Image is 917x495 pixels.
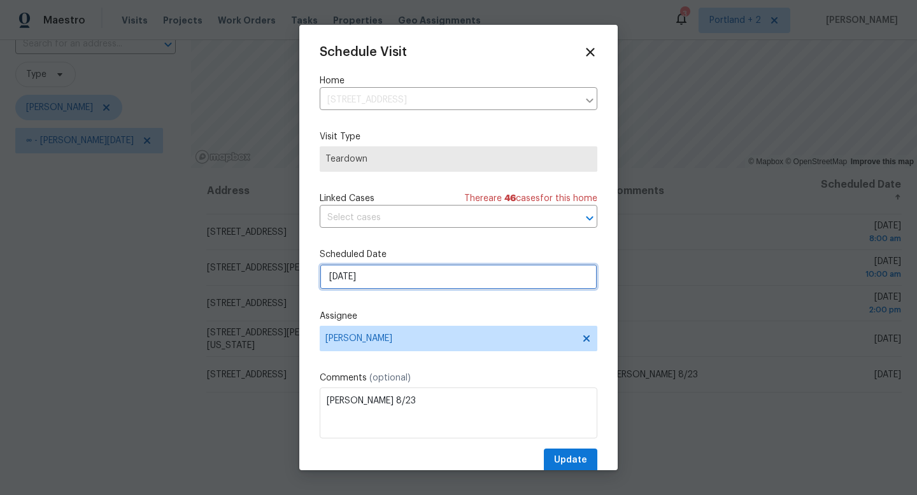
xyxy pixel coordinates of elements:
[320,130,597,143] label: Visit Type
[320,248,597,261] label: Scheduled Date
[583,45,597,59] span: Close
[464,192,597,205] span: There are case s for this home
[554,452,587,468] span: Update
[504,194,516,203] span: 46
[320,46,407,59] span: Schedule Visit
[320,264,597,289] input: M/D/YYYY
[320,208,562,228] input: Select cases
[581,209,599,227] button: Open
[320,192,374,205] span: Linked Cases
[320,372,597,384] label: Comments
[320,90,578,110] input: Enter in an address
[544,449,597,472] button: Update
[325,153,592,165] span: Teardown
[325,333,575,344] span: [PERSON_NAME]
[369,373,411,382] span: (optional)
[320,387,597,438] textarea: [PERSON_NAME] 8/23
[320,74,597,87] label: Home
[320,310,597,323] label: Assignee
